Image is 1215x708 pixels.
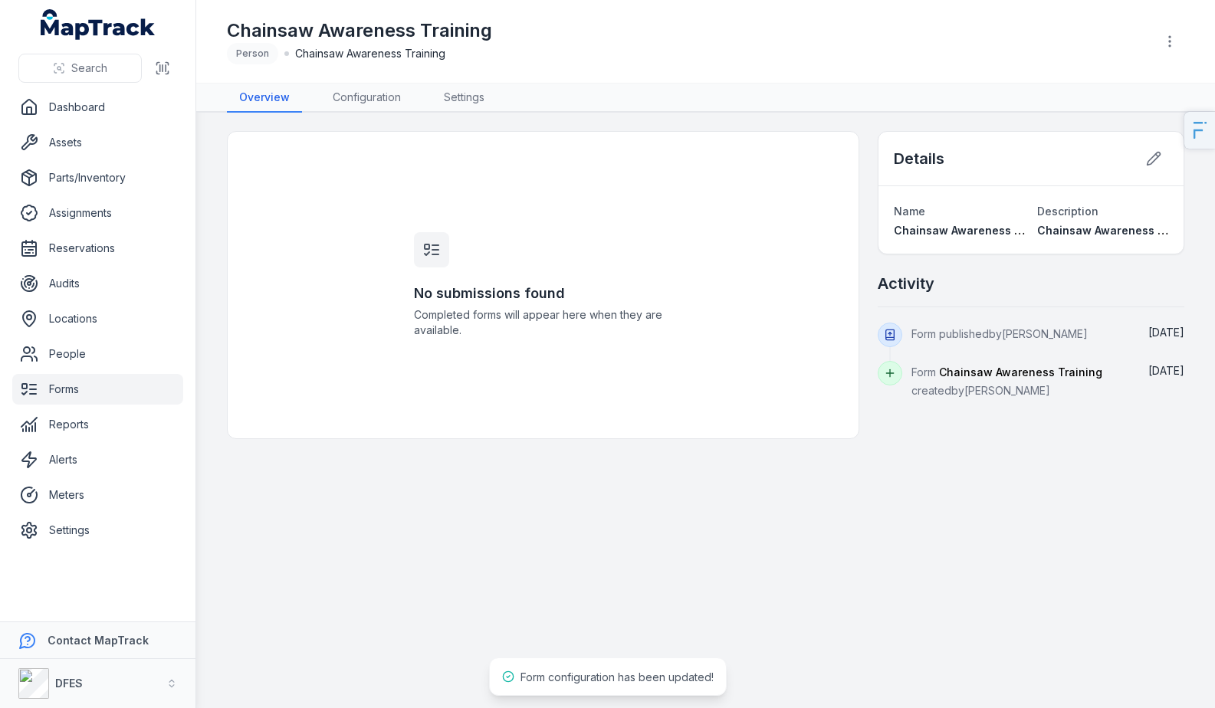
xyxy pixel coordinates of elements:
[12,480,183,510] a: Meters
[12,268,183,299] a: Audits
[911,365,1102,397] span: Form created by [PERSON_NAME]
[12,92,183,123] a: Dashboard
[432,84,497,113] a: Settings
[1148,326,1184,339] time: 14/10/2025, 1:34:02 pm
[41,9,156,40] a: MapTrack
[1037,224,1203,237] span: Chainsaw Awareness Training
[12,233,183,264] a: Reservations
[894,148,944,169] h2: Details
[894,224,1059,237] span: Chainsaw Awareness Training
[12,339,183,369] a: People
[1148,326,1184,339] span: [DATE]
[878,273,934,294] h2: Activity
[295,46,445,61] span: Chainsaw Awareness Training
[1148,364,1184,377] span: [DATE]
[12,303,183,334] a: Locations
[1037,205,1098,218] span: Description
[18,54,142,83] button: Search
[12,198,183,228] a: Assignments
[320,84,413,113] a: Configuration
[414,307,672,338] span: Completed forms will appear here when they are available.
[911,327,1088,340] span: Form published by [PERSON_NAME]
[894,205,925,218] span: Name
[71,61,107,76] span: Search
[939,365,1102,379] span: Chainsaw Awareness Training
[414,283,672,304] h3: No submissions found
[1148,364,1184,377] time: 14/10/2025, 1:32:59 pm
[12,409,183,440] a: Reports
[12,374,183,405] a: Forms
[12,444,183,475] a: Alerts
[12,162,183,193] a: Parts/Inventory
[520,670,714,683] span: Form configuration has been updated!
[12,515,183,546] a: Settings
[227,18,492,43] h1: Chainsaw Awareness Training
[227,84,302,113] a: Overview
[227,43,278,64] div: Person
[55,677,83,690] strong: DFES
[12,127,183,158] a: Assets
[48,634,149,647] strong: Contact MapTrack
